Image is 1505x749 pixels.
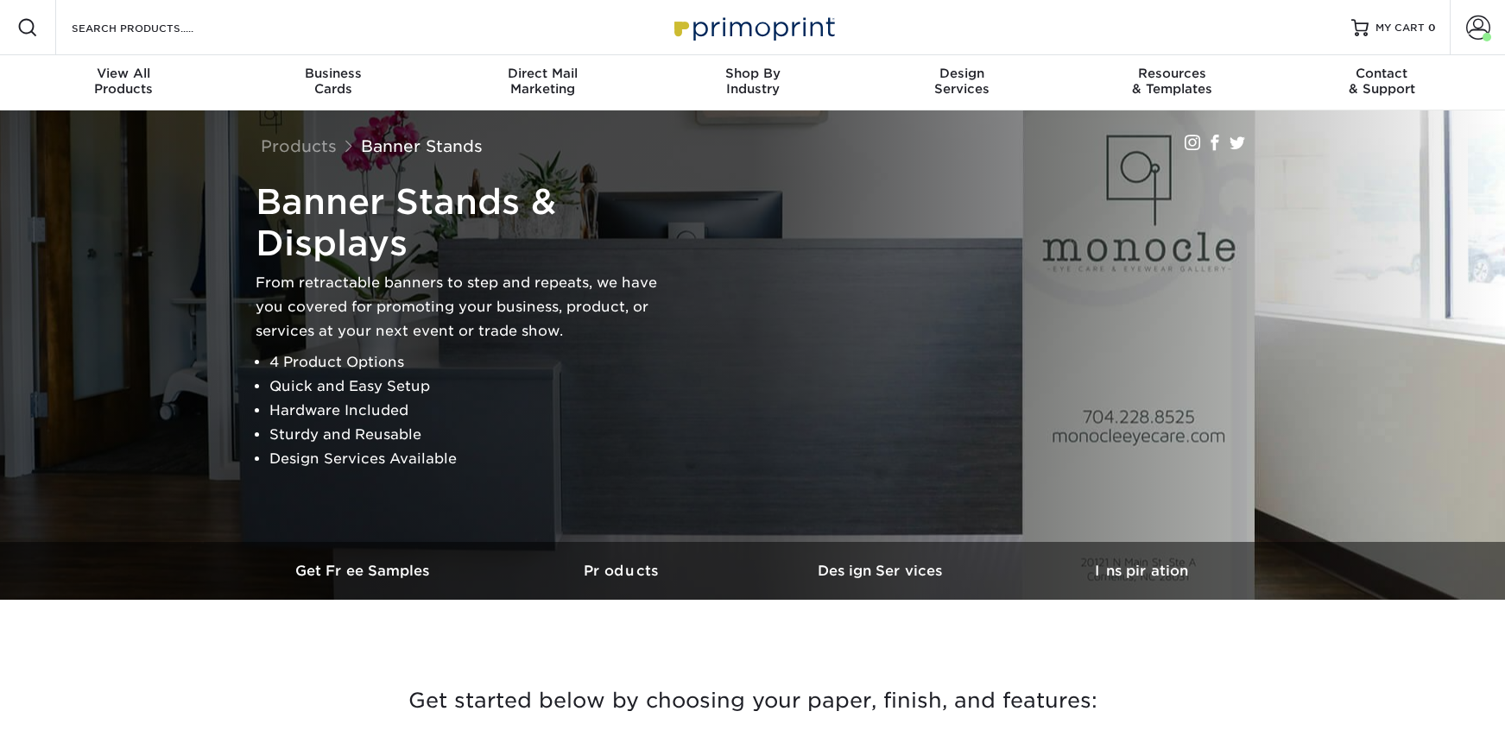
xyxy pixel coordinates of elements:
[248,662,1258,740] h3: Get started below by choosing your paper, finish, and features:
[269,423,687,447] li: Sturdy and Reusable
[256,181,687,264] h1: Banner Stands & Displays
[1375,21,1425,35] span: MY CART
[269,350,687,374] li: 4 Product Options
[648,55,857,110] a: Shop ByIndustry
[753,542,1012,600] a: Design Services
[857,66,1067,97] div: Services
[438,66,648,97] div: Marketing
[1277,55,1487,110] a: Contact& Support
[1277,66,1487,97] div: & Support
[261,136,337,155] a: Products
[19,55,229,110] a: View AllProducts
[648,66,857,97] div: Industry
[19,66,229,81] span: View All
[228,66,438,81] span: Business
[438,55,648,110] a: Direct MailMarketing
[269,399,687,423] li: Hardware Included
[1067,55,1277,110] a: Resources& Templates
[1012,542,1271,600] a: Inspiration
[753,563,1012,579] h3: Design Services
[228,66,438,97] div: Cards
[1428,22,1436,34] span: 0
[269,447,687,471] li: Design Services Available
[438,66,648,81] span: Direct Mail
[256,271,687,343] p: From retractable banners to step and repeats, we have you covered for promoting your business, pr...
[235,563,494,579] h3: Get Free Samples
[235,542,494,600] a: Get Free Samples
[494,542,753,600] a: Products
[857,55,1067,110] a: DesignServices
[1067,66,1277,97] div: & Templates
[1277,66,1487,81] span: Contact
[667,9,839,46] img: Primoprint
[361,136,483,155] a: Banner Stands
[648,66,857,81] span: Shop By
[269,374,687,399] li: Quick and Easy Setup
[857,66,1067,81] span: Design
[1012,563,1271,579] h3: Inspiration
[494,563,753,579] h3: Products
[228,55,438,110] a: BusinessCards
[1067,66,1277,81] span: Resources
[70,17,238,38] input: SEARCH PRODUCTS.....
[19,66,229,97] div: Products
